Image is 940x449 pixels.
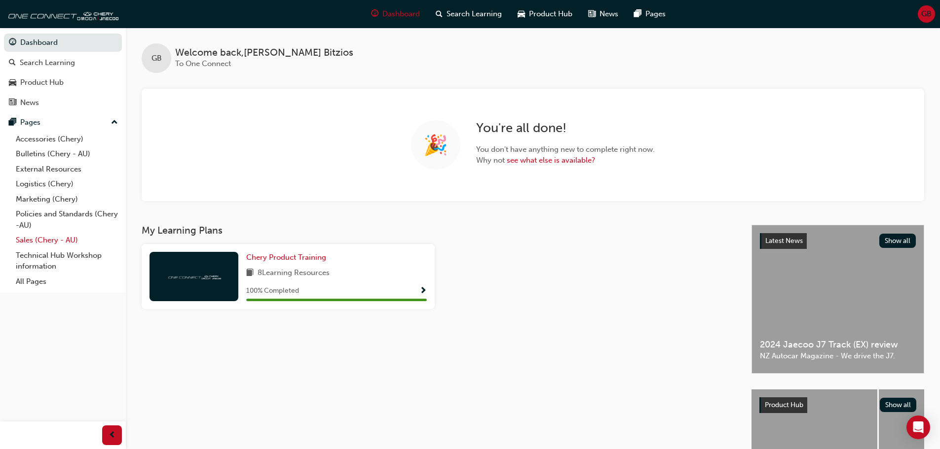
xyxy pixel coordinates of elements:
[634,8,641,20] span: pages-icon
[9,38,16,47] span: guage-icon
[423,139,448,151] span: 🎉
[9,78,16,87] span: car-icon
[246,252,330,263] a: Chery Product Training
[246,285,299,297] span: 100 % Completed
[626,4,674,24] a: pages-iconPages
[12,192,122,207] a: Marketing (Chery)
[12,176,122,192] a: Logistics (Chery)
[12,132,122,147] a: Accessories (Chery)
[12,233,122,248] a: Sales (Chery - AU)
[906,415,930,439] div: Open Intercom Messenger
[580,4,626,24] a: news-iconNews
[428,4,510,24] a: search-iconSearch Learning
[12,207,122,233] a: Policies and Standards (Chery -AU)
[175,47,353,59] span: Welcome back , [PERSON_NAME] Bitzios
[371,8,378,20] span: guage-icon
[765,401,803,409] span: Product Hub
[363,4,428,24] a: guage-iconDashboard
[918,5,935,23] button: GB
[760,350,916,362] span: NZ Autocar Magazine - We drive the J7.
[759,397,916,413] a: Product HubShow all
[879,234,916,248] button: Show all
[760,339,916,350] span: 2024 Jaecoo J7 Track (EX) review
[510,4,580,24] a: car-iconProduct Hub
[20,117,40,128] div: Pages
[20,57,75,69] div: Search Learning
[921,8,932,20] span: GB
[4,54,122,72] a: Search Learning
[151,53,162,64] span: GB
[246,253,326,262] span: Chery Product Training
[880,398,917,412] button: Show all
[4,113,122,132] button: Pages
[12,146,122,162] a: Bulletins (Chery - AU)
[4,73,122,92] a: Product Hub
[258,267,330,279] span: 8 Learning Resources
[529,8,572,20] span: Product Hub
[600,8,618,20] span: News
[20,77,64,88] div: Product Hub
[419,285,427,297] button: Show Progress
[518,8,525,20] span: car-icon
[9,59,16,68] span: search-icon
[9,99,16,107] span: news-icon
[111,116,118,129] span: up-icon
[12,274,122,289] a: All Pages
[246,267,254,279] span: book-icon
[109,429,116,442] span: prev-icon
[12,162,122,177] a: External Resources
[9,118,16,127] span: pages-icon
[175,59,231,68] span: To One Connect
[4,34,122,52] a: Dashboard
[167,272,221,281] img: oneconnect
[507,156,595,165] a: see what else is available?
[752,225,924,374] a: Latest NewsShow all2024 Jaecoo J7 Track (EX) reviewNZ Autocar Magazine - We drive the J7.
[476,144,655,155] span: You don't have anything new to complete right now.
[5,4,118,24] img: oneconnect
[447,8,502,20] span: Search Learning
[4,94,122,112] a: News
[645,8,666,20] span: Pages
[20,97,39,108] div: News
[588,8,596,20] span: news-icon
[142,225,736,236] h3: My Learning Plans
[382,8,420,20] span: Dashboard
[476,120,655,136] h2: You're all done!
[476,155,655,166] span: Why not
[419,287,427,296] span: Show Progress
[765,237,803,245] span: Latest News
[12,248,122,274] a: Technical Hub Workshop information
[760,233,916,249] a: Latest NewsShow all
[4,32,122,113] button: DashboardSearch LearningProduct HubNews
[436,8,443,20] span: search-icon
